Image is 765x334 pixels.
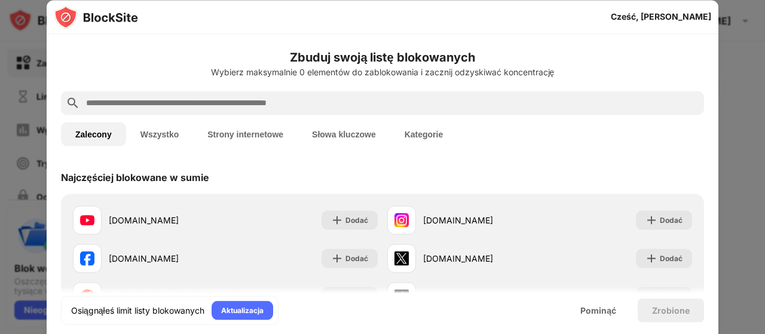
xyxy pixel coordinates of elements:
[660,215,683,224] font: Dodać
[312,129,376,139] font: Słowa kluczowe
[298,122,390,146] button: Słowa kluczowe
[345,215,368,224] font: Dodać
[290,50,475,64] font: Zbuduj swoją listę blokowanych
[580,305,616,315] font: Pominąć
[80,251,94,265] img: favicons
[140,129,179,139] font: Wszystko
[66,96,80,110] img: search.svg
[61,122,126,146] button: Zalecony
[193,122,298,146] button: Strony internetowe
[423,215,493,225] font: [DOMAIN_NAME]
[109,253,179,263] font: [DOMAIN_NAME]
[61,171,209,183] font: Najczęściej blokowane w sumie
[423,253,493,263] font: [DOMAIN_NAME]
[652,305,690,315] font: Zrobione
[390,122,458,146] button: Kategorie
[221,305,264,314] font: Aktualizacja
[611,11,711,22] font: Cześć, [PERSON_NAME]
[394,213,409,227] img: favicons
[109,215,179,225] font: [DOMAIN_NAME]
[54,5,138,29] img: logo-blocksite.svg
[75,129,112,139] font: Zalecony
[71,305,204,315] font: Osiągnąłeś limit listy blokowanych
[660,253,683,262] font: Dodać
[80,213,94,227] img: favicons
[211,66,555,76] font: Wybierz maksymalnie 0 elementów do zablokowania i zacznij odzyskiwać koncentrację
[405,129,443,139] font: Kategorie
[207,129,283,139] font: Strony internetowe
[394,251,409,265] img: favicons
[345,253,368,262] font: Dodać
[126,122,194,146] button: Wszystko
